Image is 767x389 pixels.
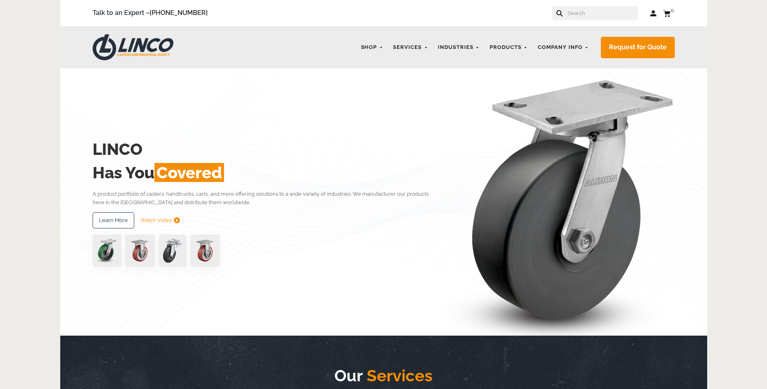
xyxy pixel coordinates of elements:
h2: LINCO [93,137,441,161]
p: A product portfolio of casters, handtrucks, carts, and more offering solutions to a wide variety ... [93,190,441,207]
a: Learn More [93,212,134,228]
span: Covered [154,163,224,182]
span: Services [363,366,433,385]
img: subtract.png [174,217,180,223]
img: capture-59611-removebg-preview-1.png [125,235,155,267]
span: Talk to an Expert – [93,8,208,19]
input: Search [567,6,638,20]
h2: Has You [93,161,441,184]
a: Shop [357,40,387,55]
a: 0 [663,8,675,18]
img: linco_caster [443,68,675,336]
img: LINCO CASTERS & INDUSTRIAL SUPPLY [93,34,173,60]
img: pn3orx8a-94725-1-1-.png [93,235,121,267]
a: Request for Quote [601,37,675,58]
a: Services [389,40,432,55]
h2: Our [125,364,642,387]
a: Company Info [534,40,593,55]
a: Products [486,40,532,55]
a: Industries [434,40,484,55]
a: Watch Video [140,212,180,228]
a: [PHONE_NUMBER] [150,9,208,17]
span: 0 [671,7,674,13]
img: lvwpp200rst849959jpg-30522-removebg-preview-1.png [159,235,186,267]
img: capture-59611-removebg-preview-1.png [190,235,220,267]
a: Log in [650,9,657,17]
